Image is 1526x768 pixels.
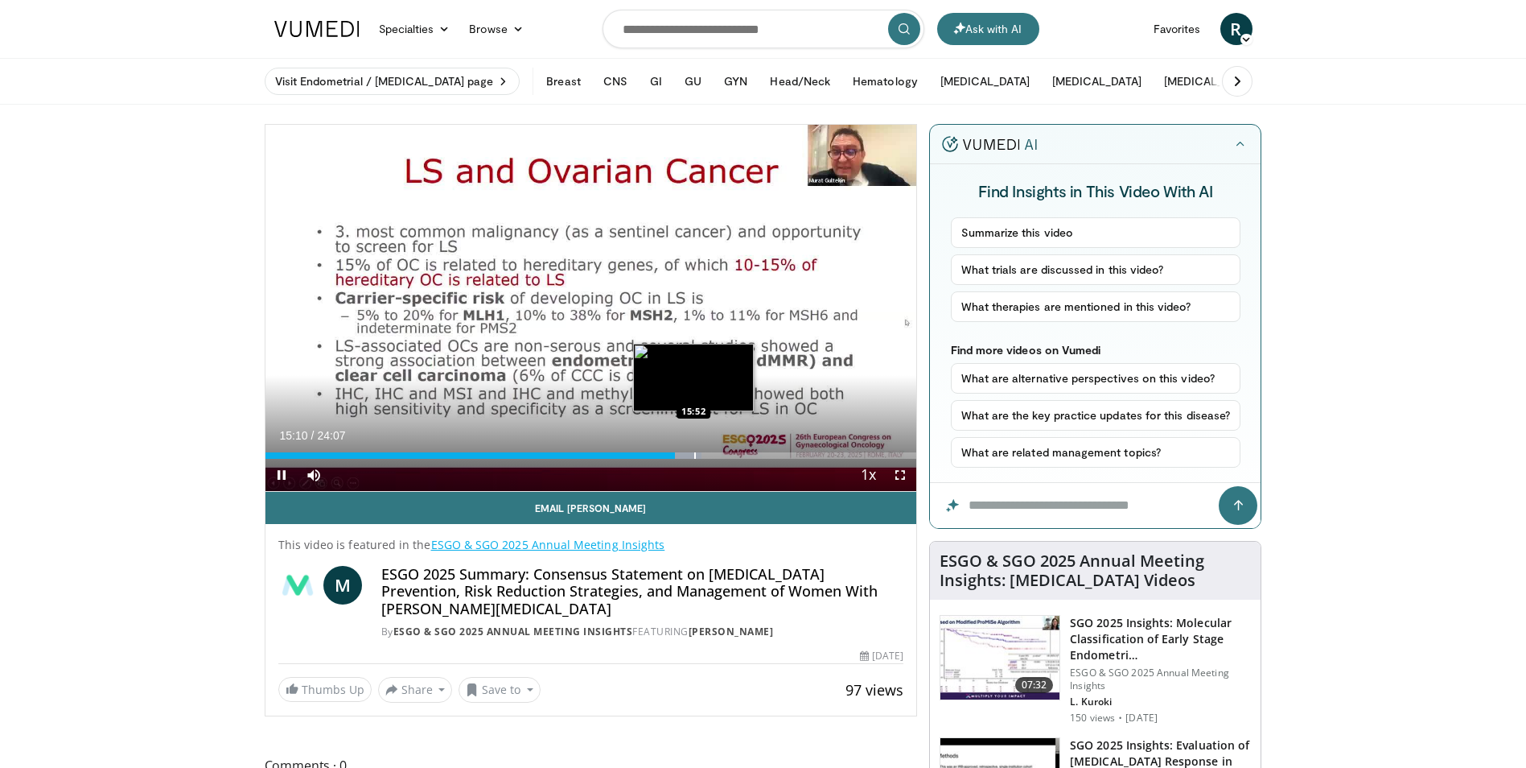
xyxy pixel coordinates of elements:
[760,65,840,97] button: Head/Neck
[265,125,917,492] video-js: Video Player
[845,680,903,700] span: 97 views
[431,537,665,552] a: ESGO & SGO 2025 Annual Meeting Insights
[951,180,1241,201] h4: Find Insights in This Video With AI
[381,566,904,618] h4: ESGO 2025 Summary: Consensus Statement on [MEDICAL_DATA] Prevention, Risk Reduction Strategies, a...
[265,68,520,95] a: Visit Endometrial / [MEDICAL_DATA] page
[942,136,1037,152] img: vumedi-ai-logo.v2.svg
[1070,712,1115,725] p: 150 views
[951,400,1241,431] button: What are the key practice updates for this disease?
[265,492,917,524] a: Email [PERSON_NAME]
[951,254,1241,285] button: What trials are discussed in this video?
[323,566,362,605] a: M
[381,625,904,639] div: By FEATURING
[1070,696,1251,708] p: L. Kuroki
[951,343,1241,357] p: Find more videos on Vumedi
[1015,677,1054,693] span: 07:32
[278,537,904,553] p: This video is featured in the
[852,459,884,491] button: Playback Rate
[940,616,1059,700] img: 0e03db1e-6684-4364-84a8-e13cea473b21.150x105_q85_crop-smart_upscale.jpg
[537,65,590,97] button: Breast
[280,429,308,442] span: 15:10
[1070,615,1251,663] h3: SGO 2025 Insights: Molecular Classification of Early Stage Endometri…
[940,551,1251,590] h4: ESGO & SGO 2025 Annual Meeting Insights: [MEDICAL_DATA] Videos
[1125,712,1158,725] p: [DATE]
[633,344,754,411] img: image.jpeg
[1118,712,1122,725] div: ·
[951,217,1241,248] button: Summarize this video
[930,483,1261,528] input: Question for the AI
[937,13,1039,45] button: Ask with AI
[843,65,928,97] button: Hematology
[278,566,317,605] img: ESGO & SGO 2025 Annual Meeting Insights
[274,21,360,37] img: VuMedi Logo
[1144,13,1211,45] a: Favorites
[265,459,298,491] button: Pause
[369,13,460,45] a: Specialties
[1070,667,1251,692] p: ESGO & SGO 2025 Annual Meeting Insights
[951,363,1241,394] button: What are alternative perspectives on this video?
[714,65,757,97] button: GYN
[1220,13,1252,45] a: R
[459,13,533,45] a: Browse
[317,429,345,442] span: 24:07
[278,677,372,702] a: Thumbs Up
[311,429,315,442] span: /
[1154,65,1263,97] button: [MEDICAL_DATA]
[265,452,917,459] div: Progress Bar
[951,437,1241,468] button: What are related management topics?
[603,10,924,48] input: Search topics, interventions
[378,677,453,703] button: Share
[675,65,711,97] button: GU
[940,615,1251,725] a: 07:32 SGO 2025 Insights: Molecular Classification of Early Stage Endometri… ESGO & SGO 2025 Annua...
[860,649,903,663] div: [DATE]
[298,459,330,491] button: Mute
[884,459,916,491] button: Fullscreen
[951,291,1241,322] button: What therapies are mentioned in this video?
[594,65,637,97] button: CNS
[931,65,1039,97] button: [MEDICAL_DATA]
[640,65,672,97] button: GI
[459,677,541,703] button: Save to
[393,625,633,638] a: ESGO & SGO 2025 Annual Meeting Insights
[689,625,774,638] a: [PERSON_NAME]
[1043,65,1151,97] button: [MEDICAL_DATA]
